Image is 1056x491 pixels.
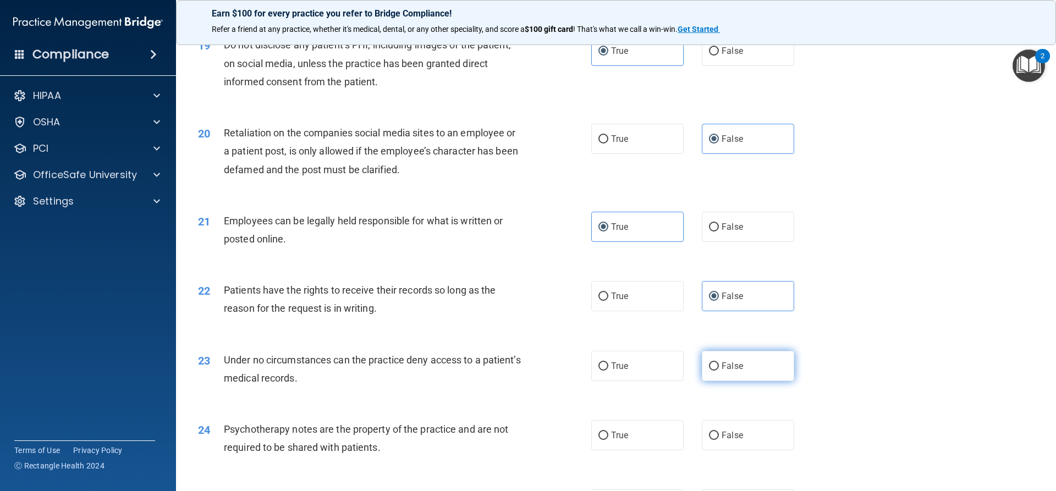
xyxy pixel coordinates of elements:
[32,47,109,62] h4: Compliance
[224,284,496,314] span: Patients have the rights to receive their records so long as the reason for the request is in wri...
[678,25,718,34] strong: Get Started
[198,39,210,52] span: 19
[198,423,210,437] span: 24
[525,25,573,34] strong: $100 gift card
[198,354,210,367] span: 23
[709,293,719,301] input: False
[722,222,743,232] span: False
[73,445,123,456] a: Privacy Policy
[13,12,163,34] img: PMB logo
[709,432,719,440] input: False
[13,142,160,155] a: PCI
[722,291,743,301] span: False
[611,361,628,371] span: True
[33,168,137,181] p: OfficeSafe University
[212,25,525,34] span: Refer a friend at any practice, whether it's medical, dental, or any other speciality, and score a
[598,223,608,231] input: True
[598,47,608,56] input: True
[198,127,210,140] span: 20
[1041,56,1044,70] div: 2
[13,168,160,181] a: OfficeSafe University
[33,115,61,129] p: OSHA
[224,215,503,245] span: Employees can be legally held responsible for what is written or posted online.
[709,135,719,144] input: False
[722,430,743,440] span: False
[573,25,678,34] span: ! That's what we call a win-win.
[224,354,521,384] span: Under no circumstances can the practice deny access to a patient’s medical records.
[611,134,628,144] span: True
[33,195,74,208] p: Settings
[709,223,719,231] input: False
[598,293,608,301] input: True
[611,430,628,440] span: True
[224,127,518,175] span: Retaliation on the companies social media sites to an employee or a patient post, is only allowed...
[1013,49,1045,82] button: Open Resource Center, 2 new notifications
[598,432,608,440] input: True
[598,135,608,144] input: True
[212,8,1020,19] p: Earn $100 for every practice you refer to Bridge Compliance!
[33,142,48,155] p: PCI
[611,291,628,301] span: True
[14,445,60,456] a: Terms of Use
[198,284,210,297] span: 22
[722,46,743,56] span: False
[722,361,743,371] span: False
[678,25,720,34] a: Get Started
[13,195,160,208] a: Settings
[598,362,608,371] input: True
[709,362,719,371] input: False
[611,46,628,56] span: True
[224,423,508,453] span: Psychotherapy notes are the property of the practice and are not required to be shared with patie...
[33,89,61,102] p: HIPAA
[13,89,160,102] a: HIPAA
[224,39,511,87] span: Do not disclose any patient’s PHI, including images of the patient, on social media, unless the p...
[722,134,743,144] span: False
[709,47,719,56] input: False
[14,460,105,471] span: Ⓒ Rectangle Health 2024
[198,215,210,228] span: 21
[13,115,160,129] a: OSHA
[611,222,628,232] span: True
